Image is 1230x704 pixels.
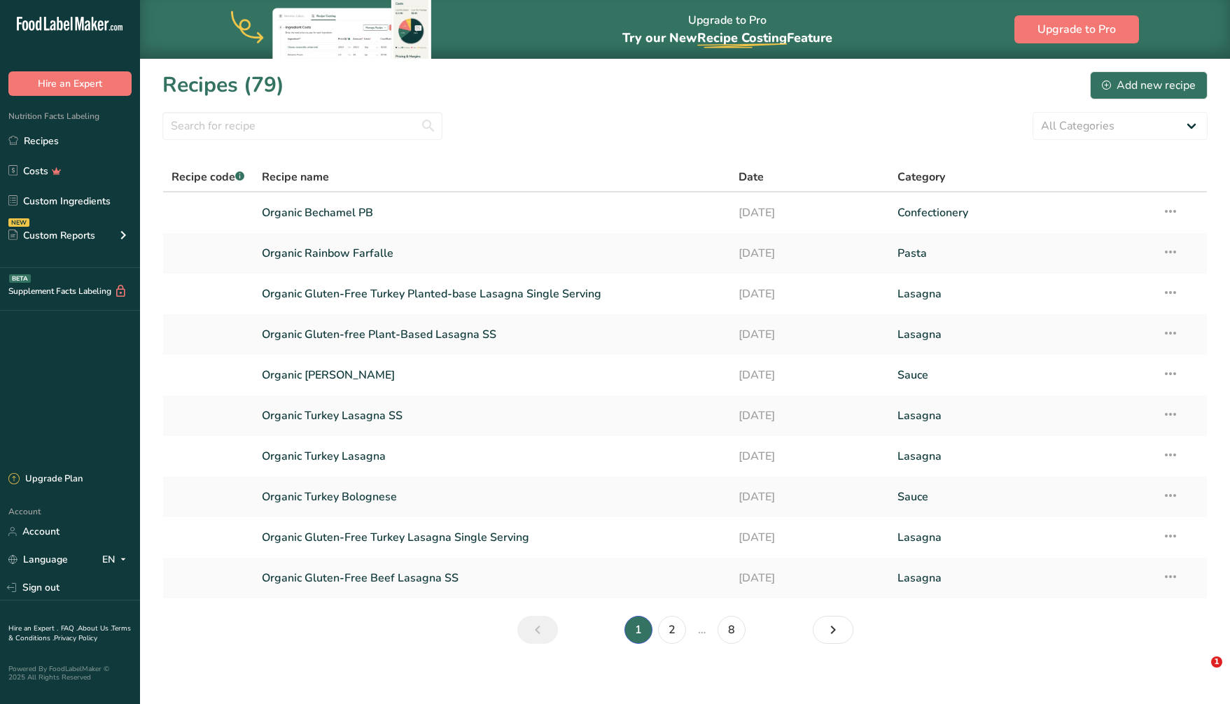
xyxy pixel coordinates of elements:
[1090,71,1208,99] button: Add new recipe
[658,616,686,644] a: Page 2.
[622,29,832,46] span: Try our New Feature
[897,442,1145,471] a: Lasagna
[8,218,29,227] div: NEW
[739,523,881,552] a: [DATE]
[54,633,97,643] a: Privacy Policy
[1037,21,1116,38] span: Upgrade to Pro
[622,1,832,59] div: Upgrade to Pro
[897,523,1145,552] a: Lasagna
[1102,77,1196,94] div: Add new recipe
[262,482,722,512] a: Organic Turkey Bolognese
[517,616,558,644] a: Previous page
[172,169,244,185] span: Recipe code
[162,112,442,140] input: Search for recipe
[897,279,1145,309] a: Lasagna
[897,198,1145,227] a: Confectionery
[739,401,881,430] a: [DATE]
[8,624,58,633] a: Hire an Expert .
[897,482,1145,512] a: Sauce
[262,523,722,552] a: Organic Gluten-Free Turkey Lasagna Single Serving
[739,360,881,390] a: [DATE]
[813,616,853,644] a: Next page
[718,616,746,644] a: Page 8.
[897,169,945,185] span: Category
[897,320,1145,349] a: Lasagna
[739,239,881,268] a: [DATE]
[8,228,95,243] div: Custom Reports
[162,69,284,101] h1: Recipes (79)
[262,563,722,593] a: Organic Gluten-Free Beef Lasagna SS
[9,274,31,283] div: BETA
[262,320,722,349] a: Organic Gluten-free Plant-Based Lasagna SS
[262,360,722,390] a: Organic [PERSON_NAME]
[697,29,787,46] span: Recipe Costing
[102,551,132,568] div: EN
[739,563,881,593] a: [DATE]
[8,624,131,643] a: Terms & Conditions .
[897,401,1145,430] a: Lasagna
[739,279,881,309] a: [DATE]
[262,279,722,309] a: Organic Gluten-Free Turkey Planted-base Lasagna Single Serving
[739,198,881,227] a: [DATE]
[739,320,881,349] a: [DATE]
[897,563,1145,593] a: Lasagna
[78,624,111,633] a: About Us .
[897,239,1145,268] a: Pasta
[1182,656,1216,690] iframe: Intercom live chat
[262,198,722,227] a: Organic Bechamel PB
[8,665,132,682] div: Powered By FoodLabelMaker © 2025 All Rights Reserved
[1211,656,1222,668] span: 1
[262,169,329,185] span: Recipe name
[8,547,68,572] a: Language
[739,482,881,512] a: [DATE]
[61,624,78,633] a: FAQ .
[262,442,722,471] a: Organic Turkey Lasagna
[739,442,881,471] a: [DATE]
[1014,15,1139,43] button: Upgrade to Pro
[8,472,83,486] div: Upgrade Plan
[739,169,764,185] span: Date
[897,360,1145,390] a: Sauce
[262,239,722,268] a: Organic Rainbow Farfalle
[262,401,722,430] a: Organic Turkey Lasagna SS
[8,71,132,96] button: Hire an Expert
